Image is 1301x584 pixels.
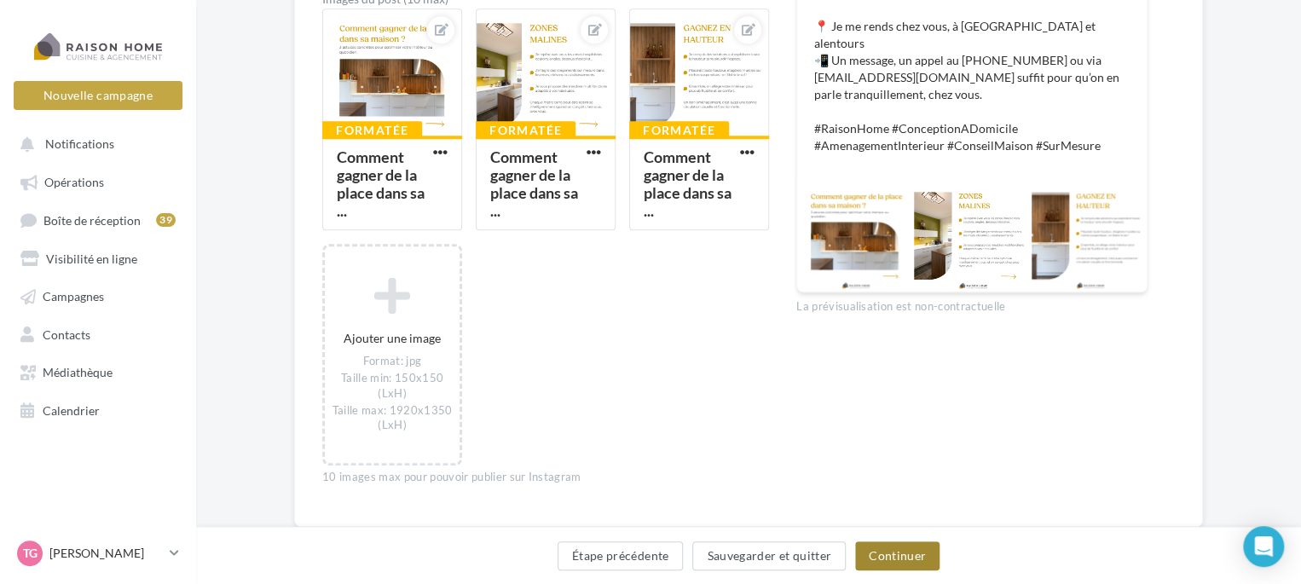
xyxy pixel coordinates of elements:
div: Open Intercom Messenger [1243,526,1284,567]
span: TG [23,545,38,562]
span: Visibilité en ligne [46,251,137,265]
button: Nouvelle campagne [14,81,182,110]
span: Campagnes [43,289,104,304]
span: Opérations [44,175,104,189]
button: Continuer [855,541,940,570]
a: Médiathèque [10,356,186,386]
div: 10 images max pour pouvoir publier sur Instagram [322,470,769,485]
div: Comment gagner de la place dans sa ... [644,147,731,220]
button: Étape précédente [558,541,684,570]
div: Comment gagner de la place dans sa ... [337,147,425,220]
a: Calendrier [10,394,186,425]
span: Médiathèque [43,365,113,379]
span: Notifications [45,136,114,151]
a: Contacts [10,318,186,349]
div: La prévisualisation est non-contractuelle [796,292,1148,315]
div: 39 [156,213,176,227]
div: Formatée [629,121,729,140]
div: Comment gagner de la place dans sa ... [490,147,578,220]
a: Opérations [10,165,186,196]
p: [PERSON_NAME] [49,545,163,562]
button: Sauvegarder et quitter [692,541,846,570]
span: Contacts [43,327,90,341]
span: Calendrier [43,402,100,417]
a: Visibilité en ligne [10,242,186,273]
a: Boîte de réception39 [10,204,186,235]
button: Notifications [10,128,179,159]
div: Formatée [322,121,422,140]
div: Formatée [476,121,575,140]
a: Campagnes [10,280,186,310]
span: Boîte de réception [43,212,141,227]
a: TG [PERSON_NAME] [14,537,182,570]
